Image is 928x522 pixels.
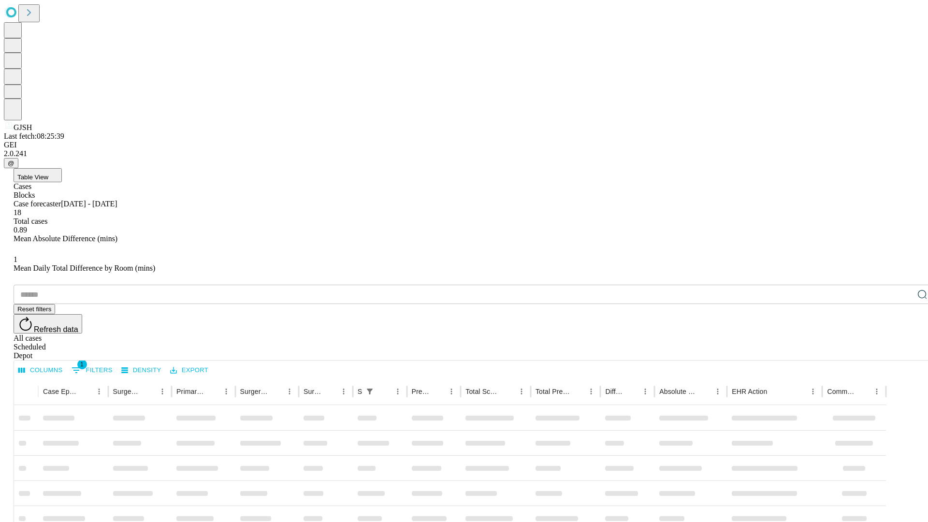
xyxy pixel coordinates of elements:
button: Sort [856,385,870,398]
button: Menu [711,385,725,398]
button: Menu [806,385,820,398]
button: Sort [501,385,515,398]
button: Sort [768,385,782,398]
button: Menu [870,385,884,398]
div: Total Predicted Duration [536,388,570,395]
button: Sort [697,385,711,398]
div: GEI [4,141,924,149]
div: Total Scheduled Duration [465,388,500,395]
span: Mean Daily Total Difference by Room (mins) [14,264,155,272]
button: Show filters [69,362,115,378]
button: Table View [14,168,62,182]
div: Scheduled In Room Duration [358,388,362,395]
button: Menu [337,385,350,398]
button: Sort [269,385,283,398]
button: Sort [79,385,92,398]
div: Primary Service [176,388,204,395]
button: Menu [283,385,296,398]
span: 0.89 [14,226,27,234]
button: Menu [515,385,528,398]
button: Sort [323,385,337,398]
button: Menu [584,385,598,398]
div: 2.0.241 [4,149,924,158]
span: Reset filters [17,305,51,313]
div: Predicted In Room Duration [412,388,431,395]
span: [DATE] - [DATE] [61,200,117,208]
button: Sort [571,385,584,398]
span: Total cases [14,217,47,225]
button: Sort [142,385,156,398]
button: Menu [156,385,169,398]
span: Table View [17,174,48,181]
button: Sort [206,385,219,398]
span: 1 [14,255,17,263]
button: Sort [431,385,445,398]
button: Show filters [363,385,377,398]
div: Surgery Name [240,388,268,395]
button: Menu [391,385,405,398]
span: 1 [77,360,87,369]
button: Sort [377,385,391,398]
span: Case forecaster [14,200,61,208]
button: Menu [219,385,233,398]
div: Case Epic Id [43,388,78,395]
button: Reset filters [14,304,55,314]
div: Difference [605,388,624,395]
button: Menu [445,385,458,398]
span: GJSH [14,123,32,131]
span: Last fetch: 08:25:39 [4,132,64,140]
div: Surgery Date [304,388,322,395]
button: Sort [625,385,638,398]
button: Select columns [16,363,65,378]
button: Menu [92,385,106,398]
div: 1 active filter [363,385,377,398]
div: EHR Action [732,388,767,395]
button: Menu [638,385,652,398]
span: @ [8,159,14,167]
div: Comments [827,388,855,395]
button: Refresh data [14,314,82,333]
div: Absolute Difference [659,388,696,395]
span: 18 [14,208,21,217]
button: Density [119,363,164,378]
span: Refresh data [34,325,78,333]
button: Export [168,363,211,378]
button: @ [4,158,18,168]
div: Surgeon Name [113,388,141,395]
span: Mean Absolute Difference (mins) [14,234,117,243]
